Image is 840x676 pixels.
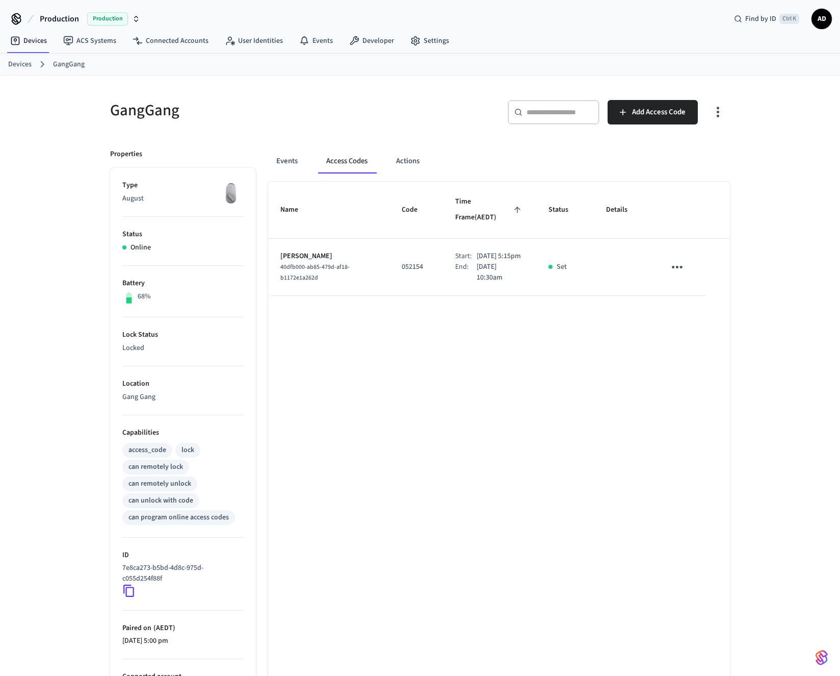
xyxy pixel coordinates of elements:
div: Start: [455,251,477,262]
a: User Identities [217,32,291,50]
div: can program online access codes [128,512,229,523]
img: August Wifi Smart Lock 3rd Gen, Silver, Front [218,180,244,206]
span: Add Access Code [632,106,686,119]
p: 7e8ca273-b5bd-4d8c-975d-c055d254f88f [122,563,240,584]
table: sticky table [268,182,730,296]
span: Details [606,202,641,218]
span: Status [548,202,582,218]
span: Name [280,202,311,218]
span: AD [812,10,831,28]
p: [DATE] 5:00 pm [122,636,244,646]
span: 40dfb000-ab85-479d-af18-b1172e1a262d [280,263,350,282]
p: Location [122,379,244,389]
p: ID [122,550,244,561]
p: Online [130,242,151,253]
p: August [122,193,244,204]
p: Properties [110,149,142,160]
a: Events [291,32,341,50]
p: Status [122,229,244,240]
div: can unlock with code [128,495,193,506]
p: [DATE] 10:30am [477,262,524,283]
p: 052154 [402,262,431,272]
p: Type [122,180,244,191]
div: lock [181,445,194,456]
p: Battery [122,278,244,289]
span: Code [402,202,431,218]
a: Devices [2,32,55,50]
a: GangGang [53,59,85,70]
div: End: [455,262,477,283]
p: Gang Gang [122,392,244,403]
span: Time Frame(AEDT) [455,194,524,226]
a: Connected Accounts [124,32,217,50]
button: Add Access Code [608,100,698,124]
div: can remotely unlock [128,479,191,489]
div: ant example [268,149,730,173]
button: Events [268,149,306,173]
div: can remotely lock [128,462,183,472]
a: Developer [341,32,402,50]
button: Actions [388,149,428,173]
button: AD [811,9,832,29]
div: Find by IDCtrl K [726,10,807,28]
span: Production [40,13,79,25]
p: [DATE] 5:15pm [477,251,521,262]
div: access_code [128,445,166,456]
p: Capabilities [122,428,244,438]
h5: GangGang [110,100,414,121]
p: [PERSON_NAME] [280,251,377,262]
span: Production [87,12,128,26]
span: Find by ID [745,14,776,24]
p: Paired on [122,623,244,634]
p: 68% [138,291,151,302]
img: SeamLogoGradient.69752ec5.svg [816,649,828,666]
span: Ctrl K [779,14,799,24]
button: Access Codes [318,149,376,173]
p: Lock Status [122,330,244,340]
a: ACS Systems [55,32,124,50]
p: Locked [122,343,244,354]
a: Devices [8,59,32,70]
a: Settings [402,32,457,50]
p: Set [557,262,567,272]
span: ( AEDT ) [151,623,175,633]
